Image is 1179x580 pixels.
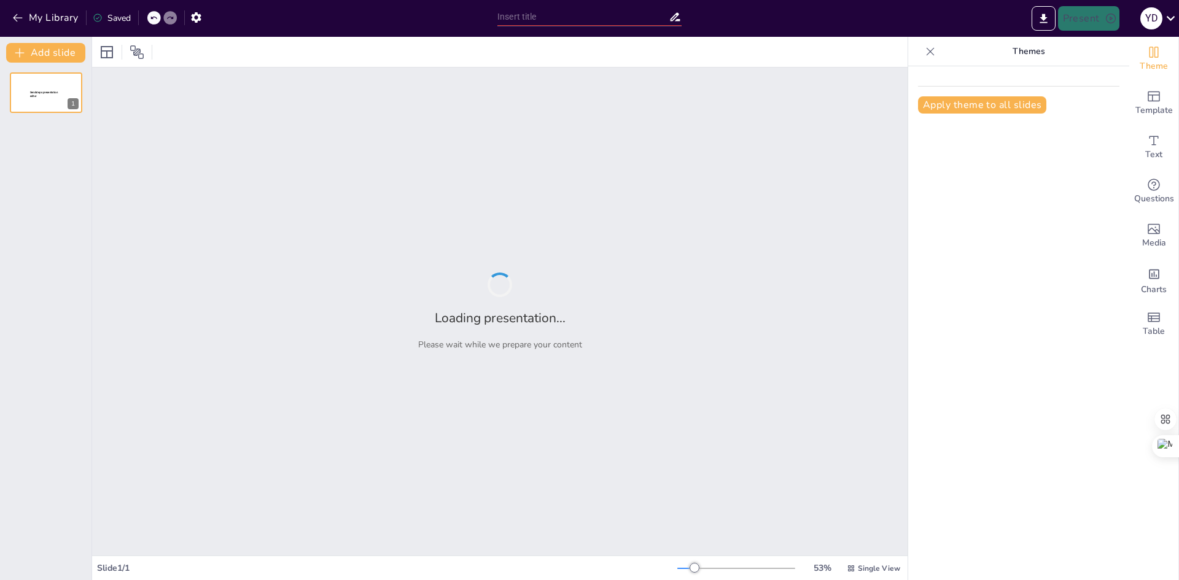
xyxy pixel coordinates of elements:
[97,42,117,62] div: Layout
[10,72,82,113] div: 1
[1134,192,1174,206] span: Questions
[1129,258,1178,302] div: Add charts and graphs
[1129,37,1178,81] div: Change the overall theme
[1140,7,1162,29] div: Y D
[1145,148,1162,161] span: Text
[1142,236,1166,250] span: Media
[97,562,677,574] div: Slide 1 / 1
[1058,6,1119,31] button: Present
[6,43,85,63] button: Add slide
[1143,325,1165,338] span: Table
[1129,169,1178,214] div: Get real-time input from your audience
[130,45,144,60] span: Position
[418,339,582,350] p: Please wait while we prepare your content
[1129,302,1178,346] div: Add a table
[1140,60,1168,73] span: Theme
[1140,6,1162,31] button: Y D
[497,8,669,26] input: Insert title
[807,562,837,574] div: 53 %
[1135,104,1173,117] span: Template
[68,98,79,109] div: 1
[93,12,131,24] div: Saved
[435,309,566,327] h2: Loading presentation...
[918,96,1046,114] button: Apply theme to all slides
[1032,6,1056,31] button: Export to PowerPoint
[1129,214,1178,258] div: Add images, graphics, shapes or video
[1129,125,1178,169] div: Add text boxes
[1141,283,1167,296] span: Charts
[1129,81,1178,125] div: Add ready made slides
[9,8,84,28] button: My Library
[940,37,1117,66] p: Themes
[30,91,58,98] span: Sendsteps presentation editor
[858,563,900,573] span: Single View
